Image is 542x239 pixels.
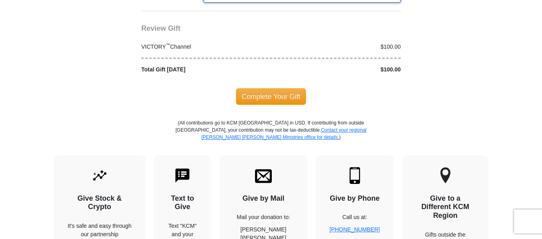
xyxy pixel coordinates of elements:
div: Total Gift [DATE] [137,65,271,74]
img: other-region [440,167,451,184]
h4: Text to Give [168,194,198,211]
img: text-to-give.svg [174,167,191,184]
span: Review Gift [141,24,180,32]
p: (All contributions go to KCM [GEOGRAPHIC_DATA] in USD. If contributing from outside [GEOGRAPHIC_D... [175,119,367,155]
img: give-by-stock.svg [91,167,108,184]
a: Contact your regional [PERSON_NAME] [PERSON_NAME] Ministries office for details. [201,127,366,140]
sup: ™ [166,42,170,47]
img: mobile.svg [346,167,363,184]
div: $100.00 [271,65,405,74]
img: envelope.svg [255,167,272,184]
div: VICTORY Channel [137,43,271,51]
p: Mail your donation to: [233,213,293,221]
div: $100.00 [271,43,405,51]
h4: Give to a Different KCM Region [416,194,475,220]
a: [PHONE_NUMBER] [330,226,380,233]
h4: Give by Phone [330,194,380,203]
h4: Give Stock & Crypto [68,194,132,211]
span: Complete Your Gift [236,88,307,105]
p: Call us at: [330,213,380,221]
h4: Give by Mail [233,194,293,203]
